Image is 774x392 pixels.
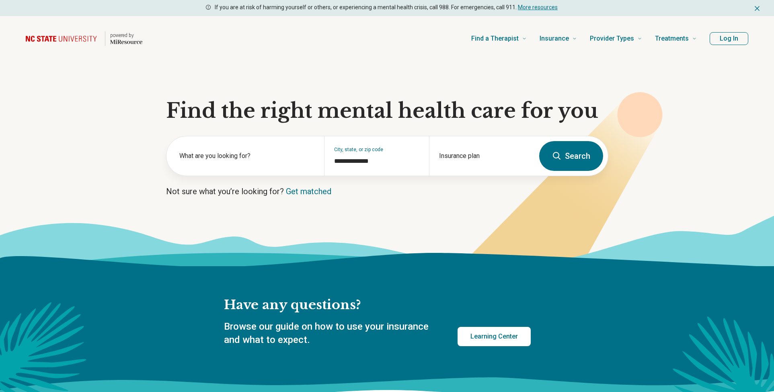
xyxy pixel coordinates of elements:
[26,26,142,51] a: Home page
[224,320,438,347] p: Browse our guide on how to use your insurance and what to expect.
[471,23,527,55] a: Find a Therapist
[458,327,531,346] a: Learning Center
[110,32,142,39] p: powered by
[540,33,569,44] span: Insurance
[286,187,331,196] a: Get matched
[590,23,642,55] a: Provider Types
[215,3,558,12] p: If you are at risk of harming yourself or others, or experiencing a mental health crisis, call 98...
[518,4,558,10] a: More resources
[540,23,577,55] a: Insurance
[224,297,531,314] h2: Have any questions?
[539,141,603,171] button: Search
[166,99,608,123] h1: Find the right mental health care for you
[753,3,761,13] button: Dismiss
[590,33,634,44] span: Provider Types
[655,23,697,55] a: Treatments
[655,33,689,44] span: Treatments
[710,32,748,45] button: Log In
[471,33,519,44] span: Find a Therapist
[179,151,314,161] label: What are you looking for?
[166,186,608,197] p: Not sure what you’re looking for?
